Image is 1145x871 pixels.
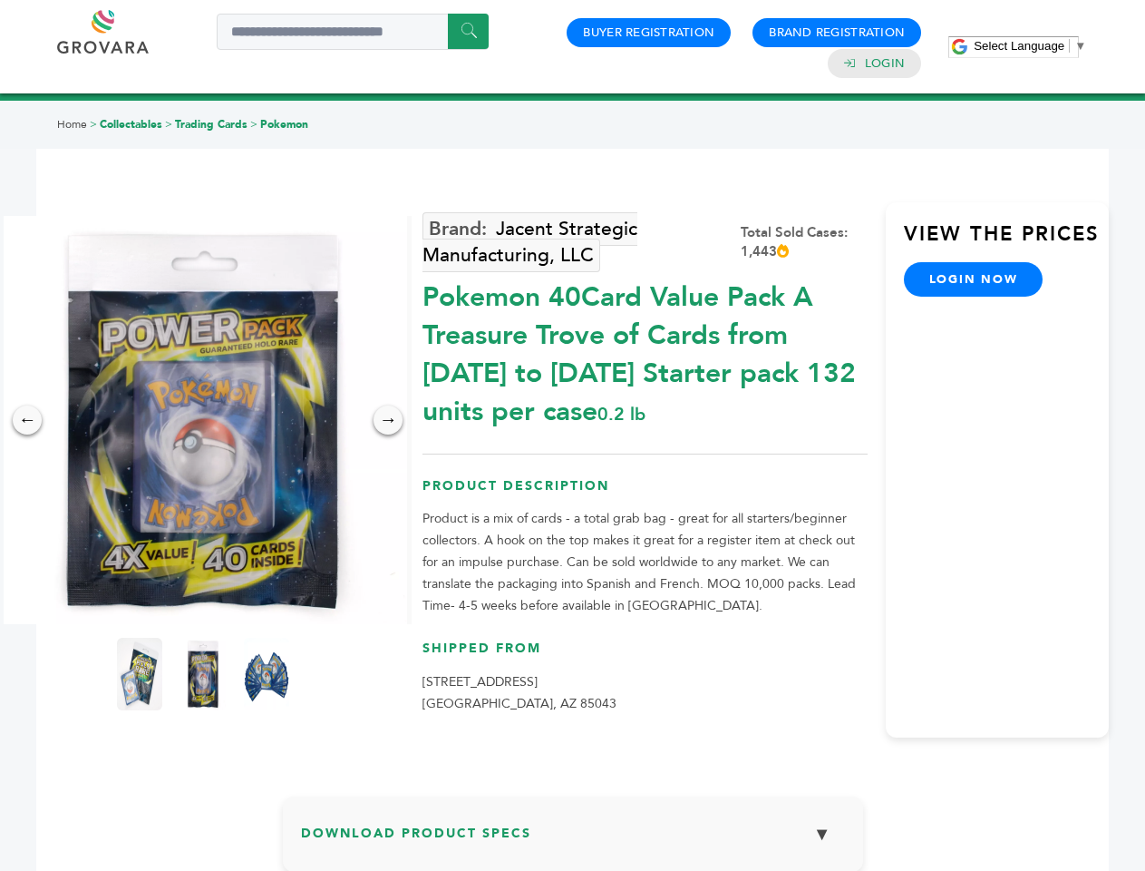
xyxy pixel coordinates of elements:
span: Select Language [974,39,1064,53]
h3: Product Description [422,477,868,509]
img: Pokemon 40-Card Value Pack – A Treasure Trove of Cards from 1996 to 2024 - Starter pack! 132 unit... [180,638,226,710]
a: Collectables [100,117,162,132]
a: Pokemon [260,117,308,132]
h3: Shipped From [422,640,868,671]
span: > [165,117,172,132]
p: [STREET_ADDRESS] [GEOGRAPHIC_DATA], AZ 85043 [422,671,868,715]
a: Buyer Registration [583,24,714,41]
a: Select Language​ [974,39,1086,53]
button: ▼ [800,815,845,854]
img: Pokemon 40-Card Value Pack – A Treasure Trove of Cards from 1996 to 2024 - Starter pack! 132 unit... [244,638,289,710]
div: Pokemon 40Card Value Pack A Treasure Trove of Cards from [DATE] to [DATE] Starter pack 132 units ... [422,269,868,431]
a: Jacent Strategic Manufacturing, LLC [422,212,637,272]
a: Brand Registration [769,24,905,41]
a: Login [865,55,905,72]
span: > [90,117,97,132]
a: Home [57,117,87,132]
img: Pokemon 40-Card Value Pack – A Treasure Trove of Cards from 1996 to 2024 - Starter pack! 132 unit... [117,638,162,710]
div: Total Sold Cases: 1,443 [741,223,868,261]
div: → [374,406,403,435]
span: ▼ [1074,39,1086,53]
a: Trading Cards [175,117,247,132]
input: Search a product or brand... [217,14,489,50]
h3: Download Product Specs [301,815,845,867]
div: ← [13,406,42,435]
span: > [250,117,257,132]
a: login now [904,262,1043,297]
h3: View the Prices [904,220,1109,262]
p: Product is a mix of cards - a total grab bag - great for all starters/beginner collectors. A hook... [422,508,868,617]
span: ​ [1069,39,1070,53]
span: 0.2 lb [597,402,645,426]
